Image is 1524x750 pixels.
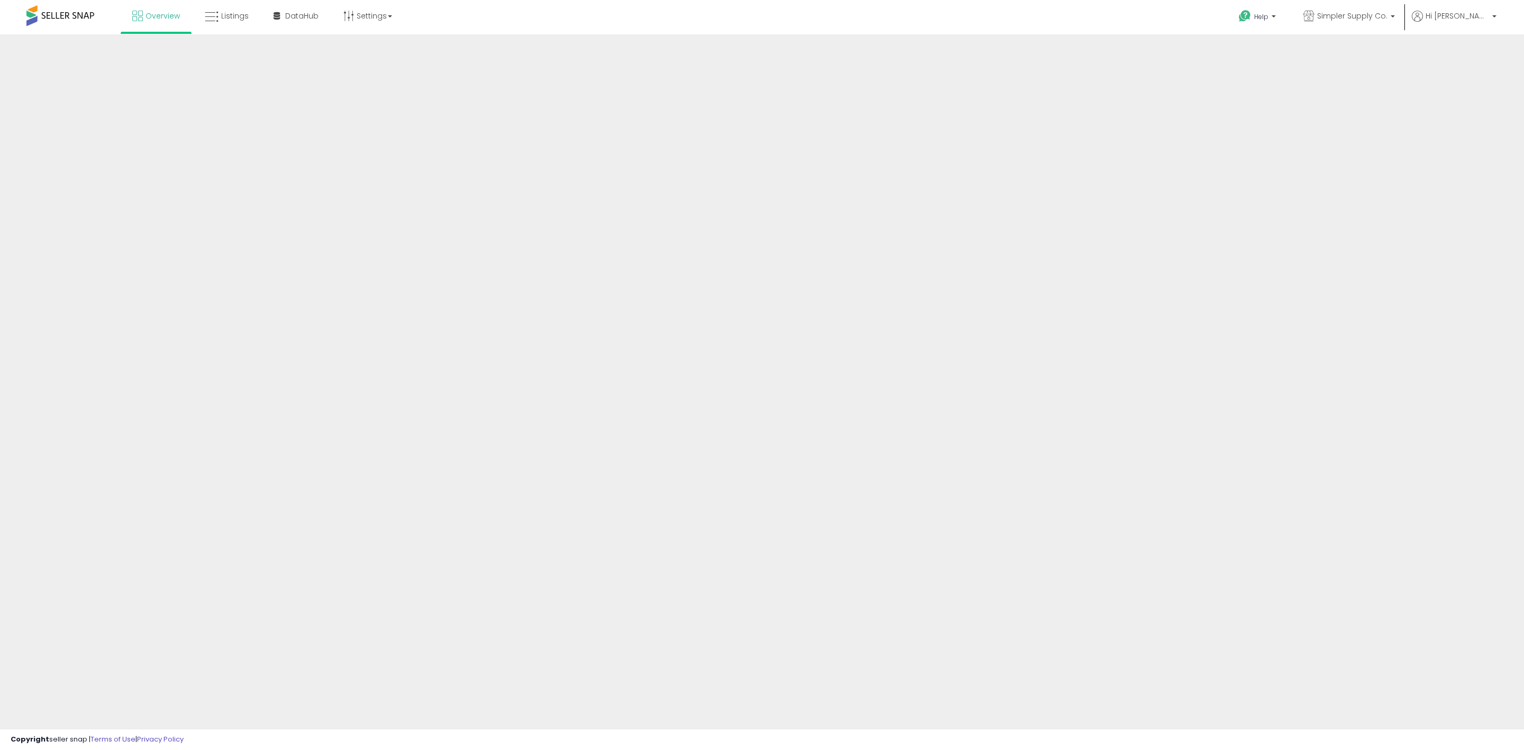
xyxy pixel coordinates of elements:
[221,11,249,21] span: Listings
[1426,11,1489,21] span: Hi [PERSON_NAME]
[146,11,180,21] span: Overview
[1317,11,1387,21] span: Simpler Supply Co.
[285,11,319,21] span: DataHub
[1412,11,1496,34] a: Hi [PERSON_NAME]
[1230,2,1286,34] a: Help
[1238,10,1251,23] i: Get Help
[1254,12,1268,21] span: Help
